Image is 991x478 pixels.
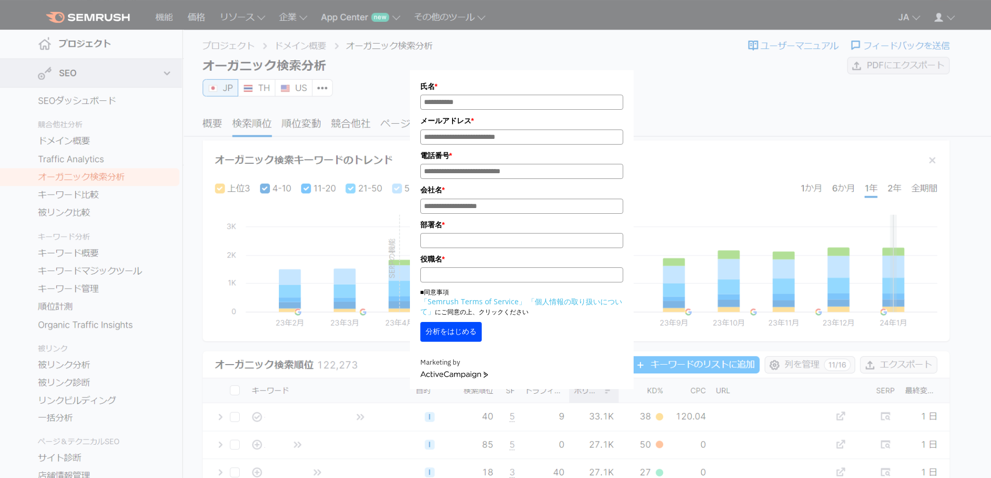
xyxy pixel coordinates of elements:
button: 分析をはじめる [420,322,482,342]
a: 「個人情報の取り扱いについて」 [420,296,622,316]
label: 部署名 [420,219,623,230]
label: 役職名 [420,253,623,265]
a: 「Semrush Terms of Service」 [420,296,526,306]
label: 氏名 [420,81,623,92]
label: 会社名 [420,184,623,196]
div: Marketing by [420,357,623,368]
p: ■同意事項 にご同意の上、クリックください [420,288,623,317]
label: メールアドレス [420,115,623,126]
label: 電話番号 [420,150,623,161]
